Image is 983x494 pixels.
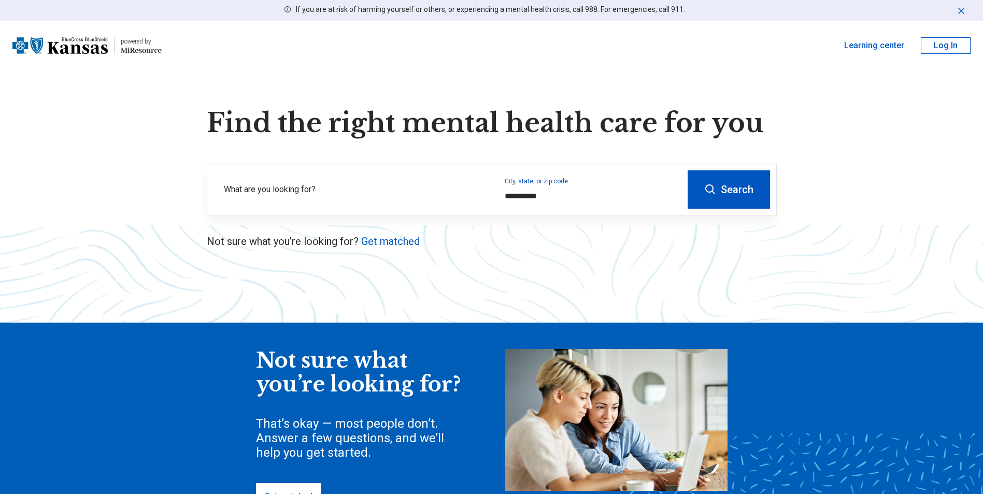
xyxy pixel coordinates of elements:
[207,234,777,249] p: Not sure what you’re looking for?
[688,170,770,209] button: Search
[12,33,162,58] a: Blue Cross Blue Shield Kansaspowered by
[296,4,685,15] p: If you are at risk of harming yourself or others, or experiencing a mental health crisis, call 98...
[256,416,463,460] div: That’s okay — most people don’t. Answer a few questions, and we’ll help you get started.
[256,349,463,396] div: Not sure what you’re looking for?
[121,37,162,46] div: powered by
[921,37,971,54] button: Log In
[12,33,108,58] img: Blue Cross Blue Shield Kansas
[207,108,777,139] h1: Find the right mental health care for you
[956,4,966,17] button: Dismiss
[361,235,420,248] a: Get matched
[844,39,904,52] a: Learning center
[224,183,479,196] label: What are you looking for?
